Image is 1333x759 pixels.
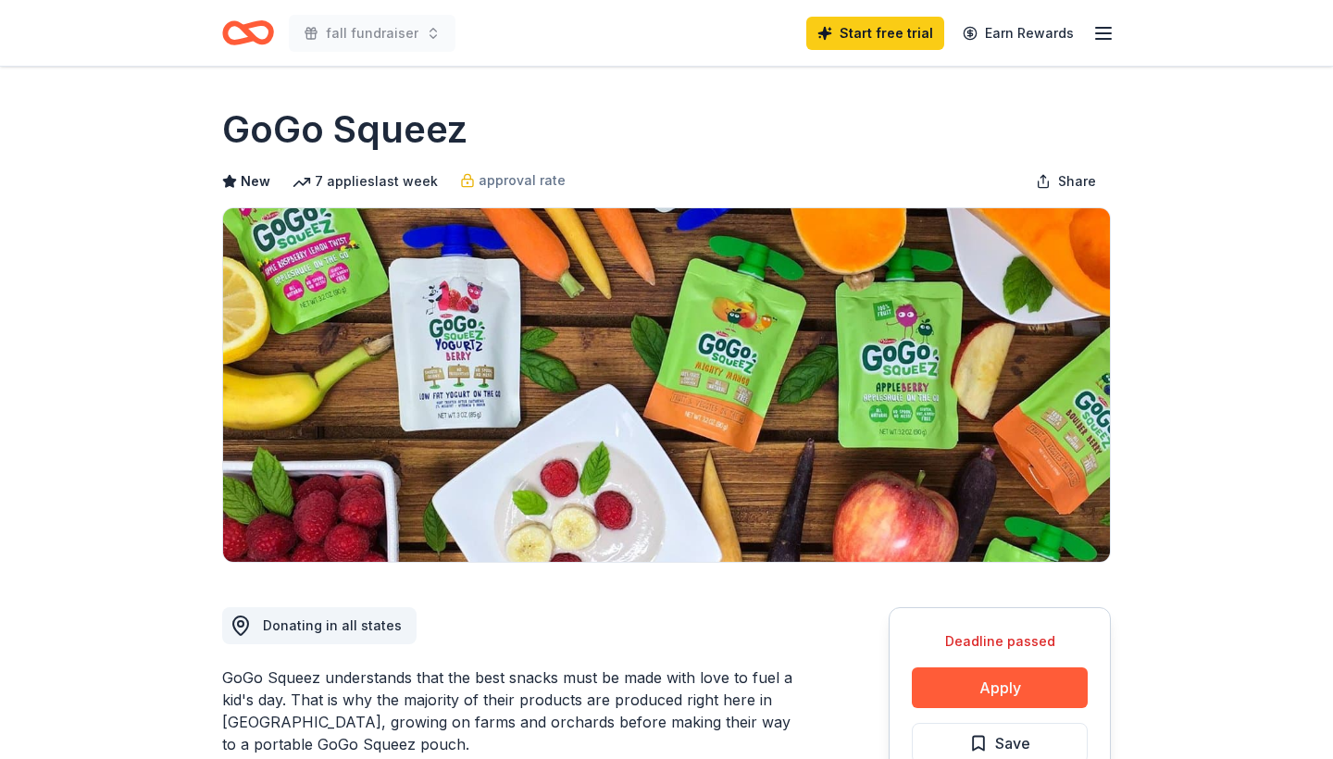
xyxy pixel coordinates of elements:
[293,170,438,193] div: 7 applies last week
[222,666,800,755] div: GoGo Squeez understands that the best snacks must be made with love to fuel a kid's day. That is ...
[1021,163,1111,200] button: Share
[223,208,1110,562] img: Image for GoGo Squeez
[263,617,402,633] span: Donating in all states
[460,169,566,192] a: approval rate
[912,630,1088,653] div: Deadline passed
[952,17,1085,50] a: Earn Rewards
[289,15,455,52] button: fall fundraiser
[479,169,566,192] span: approval rate
[1058,170,1096,193] span: Share
[912,667,1088,708] button: Apply
[995,731,1030,755] span: Save
[222,11,274,55] a: Home
[806,17,944,50] a: Start free trial
[326,22,418,44] span: fall fundraiser
[241,170,270,193] span: New
[222,104,467,156] h1: GoGo Squeez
